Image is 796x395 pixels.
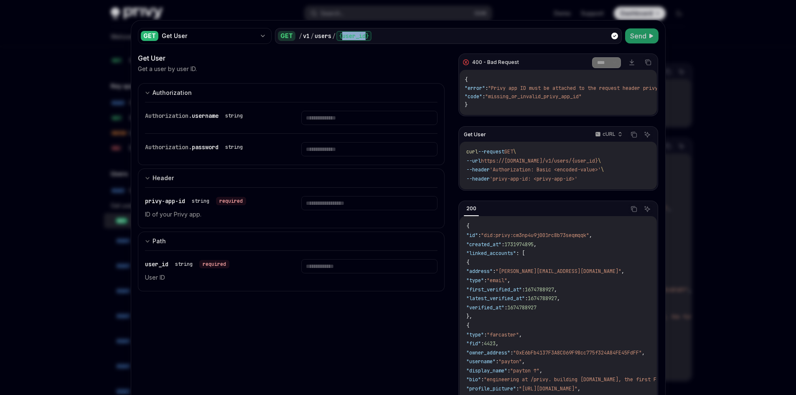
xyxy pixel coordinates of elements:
[310,32,314,40] div: /
[141,31,158,41] div: GET
[621,268,624,275] span: ,
[478,232,481,239] span: :
[498,358,522,365] span: "payton"
[554,286,557,293] span: ,
[138,27,272,45] button: GETGet User
[299,32,302,40] div: /
[472,59,519,66] div: 400 - Bad Request
[192,112,219,120] span: username
[145,196,246,206] div: privy-app-id
[487,277,507,284] span: "email"
[466,295,525,302] span: "latest_verified_at"
[642,129,653,140] button: Ask AI
[466,268,493,275] span: "address"
[466,148,478,155] span: curl
[488,85,681,92] span: "Privy app ID must be attached to the request header privy-app-id"
[145,259,229,269] div: user_id
[481,340,484,347] span: :
[466,259,469,266] span: {
[466,376,481,383] span: "bio"
[484,340,496,347] span: 4423
[484,331,487,338] span: :
[145,142,246,152] div: Authorization.password
[153,173,174,183] div: Header
[481,232,589,239] span: "did:privy:cm3np4u9j001rc8b73seqmqqk"
[510,367,539,374] span: "payton ↑"
[138,83,445,102] button: expand input section
[490,176,577,182] span: 'privy-app-id: <privy-app-id>'
[487,331,519,338] span: "farcaster"
[466,277,484,284] span: "type"
[528,295,557,302] span: 1674788927
[496,268,621,275] span: "[PERSON_NAME][EMAIL_ADDRESS][DOMAIN_NAME]"
[539,367,542,374] span: ,
[145,197,185,205] span: privy-app-id
[510,349,513,356] span: :
[516,250,525,257] span: : [
[466,313,472,320] span: },
[465,93,482,100] span: "code"
[466,286,522,293] span: "first_verified_at"
[465,102,468,108] span: }
[496,358,498,365] span: :
[481,376,484,383] span: :
[138,65,197,73] p: Get a user by user ID.
[466,241,501,248] span: "created_at"
[466,223,469,229] span: {
[590,127,626,142] button: cURL
[466,176,490,182] span: --header
[332,32,336,40] div: /
[522,286,525,293] span: :
[466,385,516,392] span: "profile_picture"
[145,112,192,120] span: Authorization.
[145,273,281,283] p: User ID
[466,158,481,164] span: --url
[493,268,496,275] span: :
[465,85,485,92] span: "error"
[504,241,534,248] span: 1731974895
[478,148,504,155] span: --request
[145,260,168,268] span: user_id
[466,331,484,338] span: "type"
[603,131,615,138] p: cURL
[490,166,601,173] span: 'Authorization: Basic <encoded-value>'
[278,31,295,41] div: GET
[466,250,516,257] span: "linked_accounts"
[466,304,504,311] span: "verified_at"
[466,340,481,347] span: "fid"
[199,260,229,268] div: required
[534,241,537,248] span: ,
[522,358,525,365] span: ,
[557,295,560,302] span: ,
[525,286,554,293] span: 1674788927
[466,166,490,173] span: --header
[153,236,166,246] div: Path
[642,204,653,214] button: Ask AI
[466,349,510,356] span: "owner_address"
[628,129,639,140] button: Copy the contents from the code block
[481,158,598,164] span: https://[DOMAIN_NAME]/v1/users/{user_id}
[507,367,510,374] span: :
[507,277,510,284] span: ,
[484,277,487,284] span: :
[466,367,507,374] span: "display_name"
[507,304,537,311] span: 1674788927
[496,340,498,347] span: ,
[485,85,488,92] span: :
[501,241,504,248] span: :
[303,32,310,40] div: v1
[145,209,281,219] p: ID of your Privy app.
[466,358,496,365] span: "username"
[601,166,604,173] span: \
[642,349,645,356] span: ,
[513,349,642,356] span: "0xE6bFb4137F3A8C069F98cc775f324A84FE45FdFF"
[525,295,528,302] span: :
[138,53,445,63] div: Get User
[589,232,592,239] span: ,
[216,197,246,205] div: required
[466,322,469,329] span: {
[504,304,507,311] span: :
[162,32,256,40] div: Get User
[643,57,654,68] button: Copy the contents from the code block
[630,31,646,41] span: Send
